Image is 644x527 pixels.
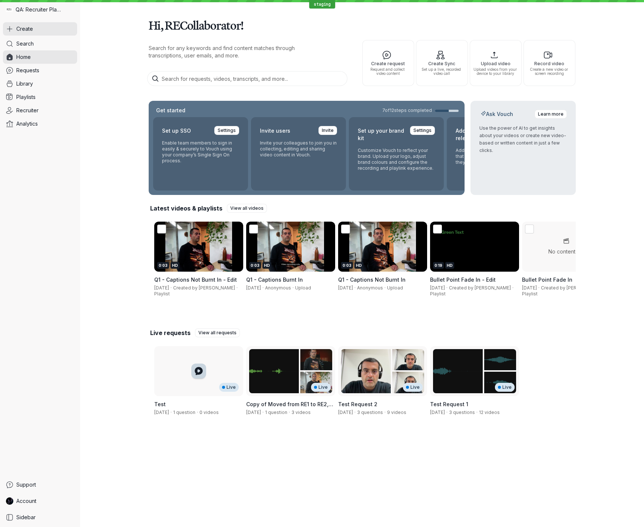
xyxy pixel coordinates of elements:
span: Test Request 1 [430,401,468,407]
button: Create requestRequest and collect video content [362,40,414,86]
span: View all videos [230,205,264,212]
a: Recruiter [3,104,77,117]
span: Playlist [154,291,170,296]
span: Created by Shez Katrak [246,410,261,415]
h2: Add your content release form [456,126,503,143]
button: Record videoCreate a new video or screen recording [524,40,575,86]
span: QA: Recruiter Playground [16,6,63,13]
h2: Get started [155,107,187,114]
span: Sidebar [16,514,36,521]
p: Add your own content release form that responders agree to when they record using Vouch. [456,148,533,165]
span: [DATE] [154,285,169,291]
span: [DATE] [522,285,537,291]
span: Anonymous [265,285,291,291]
span: · [445,410,449,415]
a: 7of12steps completed [382,107,459,113]
div: 0:03 [341,262,353,269]
span: · [261,285,265,291]
a: Playlists [3,90,77,104]
span: · [287,410,291,415]
a: Settings [214,126,239,135]
span: · [475,410,479,415]
span: Created by REAdmin [430,410,445,415]
a: Search [3,37,77,50]
span: 3 questions [357,410,383,415]
span: Settings [218,127,236,134]
span: Learn more [538,110,564,118]
span: Analytics [16,120,38,127]
span: Create Sync [419,61,465,66]
span: Created by [PERSON_NAME] [541,285,603,291]
span: Playlist [522,291,538,296]
span: Playlist [430,291,446,296]
h2: Invite users [260,126,290,136]
span: · [511,285,515,291]
a: Analytics [3,117,77,130]
input: Search for requests, videos, transcripts, and more... [147,71,347,86]
span: Recruiter [16,107,39,114]
span: · [235,285,239,291]
img: QA: Recruiter Playground avatar [6,6,13,13]
span: Account [16,497,36,505]
a: Learn more [535,110,567,119]
h2: Set up your brand kit [358,126,406,143]
div: HD [354,262,363,269]
button: Create [3,22,77,36]
p: Search for any keywords and find content matches through transcriptions, user emails, and more. [149,44,327,59]
span: Search [16,40,34,47]
span: Record video [527,61,572,66]
span: Copy of Moved from RE1 to RE2, then Copied back to RE1 [246,401,333,415]
div: QA: Recruiter Playground [3,3,77,16]
span: Upload videos from your device to your library [473,67,518,76]
h2: Set up SSO [162,126,191,136]
span: Upload [387,285,403,291]
span: · [169,410,173,415]
span: Q1 - Captions Not Burnt In - Edit [154,276,237,283]
span: · [291,285,295,291]
span: Upload video [473,61,518,66]
h2: Live requests [150,329,191,337]
div: 0:03 [249,262,261,269]
span: 12 videos [479,410,500,415]
span: [DATE] [430,285,445,291]
div: HD [445,262,454,269]
p: Enable team members to sign in easily & securely to Vouch using your company’s Single Sign On pro... [162,140,239,164]
span: · [353,285,357,291]
span: Created by [PERSON_NAME] [173,285,235,291]
span: Anonymous [357,285,383,291]
span: Test Request 2 [338,401,377,407]
span: View all requests [198,329,237,337]
span: Q1 - Captions Not Burnt In [338,276,406,283]
a: Home [3,50,77,64]
h2: Ask Vouch [479,110,515,118]
button: Upload videoUpload videos from your device to your library [470,40,522,86]
div: HD [171,262,179,269]
span: Invite [322,127,334,134]
span: Library [16,80,33,87]
div: 0:19 [433,262,444,269]
div: HD [262,262,271,269]
h2: Latest videos & playlists [150,204,222,212]
a: Invite [318,126,337,135]
p: Use the power of AI to get insights about your videos or create new video-based or written conten... [479,125,567,154]
span: Bullet Point Fade In - Edit [430,276,496,283]
span: Created by [PERSON_NAME] [449,285,511,291]
span: Q1 - Captions Burnt In [246,276,303,283]
span: 1 question [173,410,195,415]
span: 3 videos [291,410,311,415]
span: Support [16,481,36,488]
button: Create SyncSet up a live, recorded video call [416,40,468,86]
span: Home [16,53,31,61]
span: 3 questions [449,410,475,415]
span: Bullet Point Fade In [522,276,572,283]
span: Create [16,25,33,33]
a: Library [3,77,77,90]
a: Support [3,478,77,491]
a: Sidebar [3,511,77,524]
a: View all requests [195,328,240,337]
span: Requests [16,67,39,74]
span: · [195,410,199,415]
span: 9 videos [387,410,406,415]
span: 1 question [265,410,287,415]
h1: Hi, RECollaborator! [149,15,576,36]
